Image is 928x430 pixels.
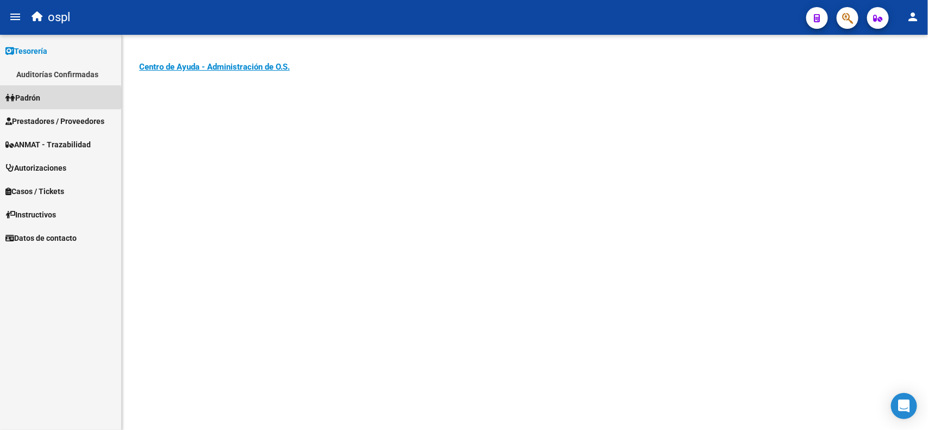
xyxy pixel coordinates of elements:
[5,139,91,151] span: ANMAT - Trazabilidad
[906,10,919,23] mat-icon: person
[5,115,104,127] span: Prestadores / Proveedores
[139,62,290,72] a: Centro de Ayuda - Administración de O.S.
[5,209,56,221] span: Instructivos
[5,232,77,244] span: Datos de contacto
[5,162,66,174] span: Autorizaciones
[5,185,64,197] span: Casos / Tickets
[5,45,47,57] span: Tesorería
[5,92,40,104] span: Padrón
[48,5,70,29] span: ospl
[9,10,22,23] mat-icon: menu
[891,393,917,419] div: Open Intercom Messenger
